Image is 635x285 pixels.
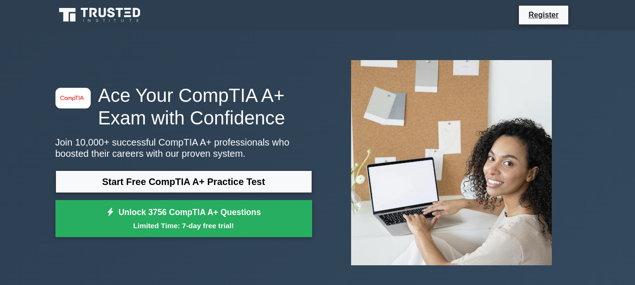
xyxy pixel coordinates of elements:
[55,137,312,159] p: Join 10,000+ successful CompTIA A+ professionals who boosted their careers with our proven system.
[55,200,312,238] a: Unlock 3756 CompTIA A+ QuestionsLimited Time: 7-day free trial!
[67,220,300,231] small: Limited Time: 7-day free trial!
[55,170,312,193] a: Start Free CompTIA A+ Practice Test
[55,84,312,129] h1: Ace Your CompTIA A+ Exam with Confidence
[523,9,564,21] a: Register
